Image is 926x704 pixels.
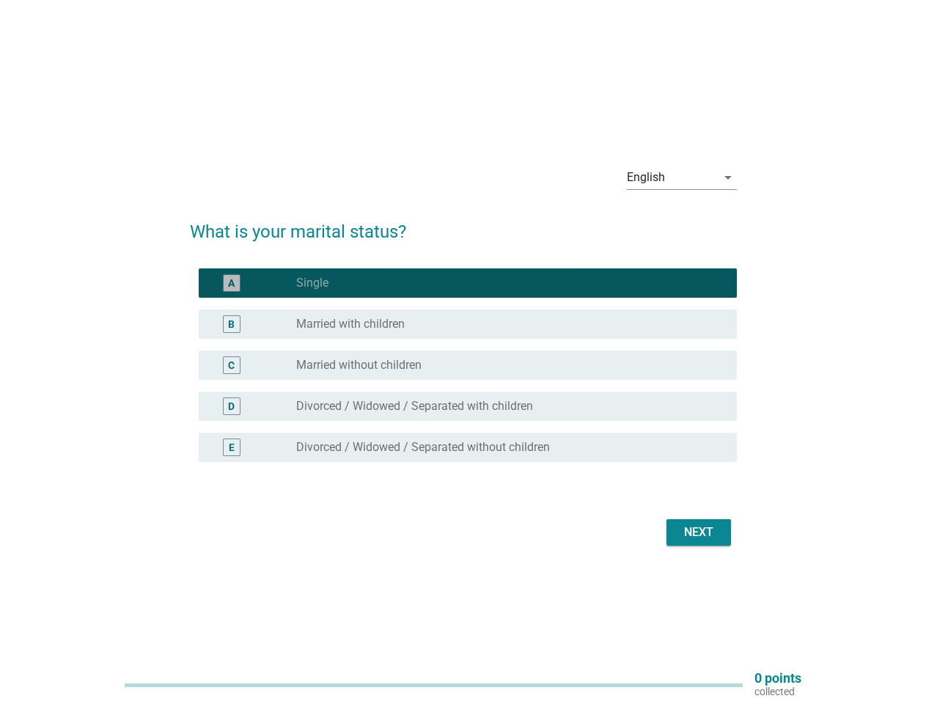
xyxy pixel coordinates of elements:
h2: What is your marital status? [190,204,737,245]
label: Divorced / Widowed / Separated without children [296,440,550,455]
label: Divorced / Widowed / Separated with children [296,399,533,414]
button: Next [666,519,731,546]
label: Married without children [296,358,422,373]
label: Single [296,276,328,290]
div: C [228,358,235,373]
div: Next [678,524,719,541]
i: arrow_drop_down [719,169,737,186]
p: 0 points [754,672,801,685]
p: collected [754,685,801,698]
div: A [228,276,235,291]
div: D [228,399,235,414]
label: Married with children [296,317,405,331]
div: E [229,440,235,455]
div: B [228,317,235,332]
div: English [627,171,665,184]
